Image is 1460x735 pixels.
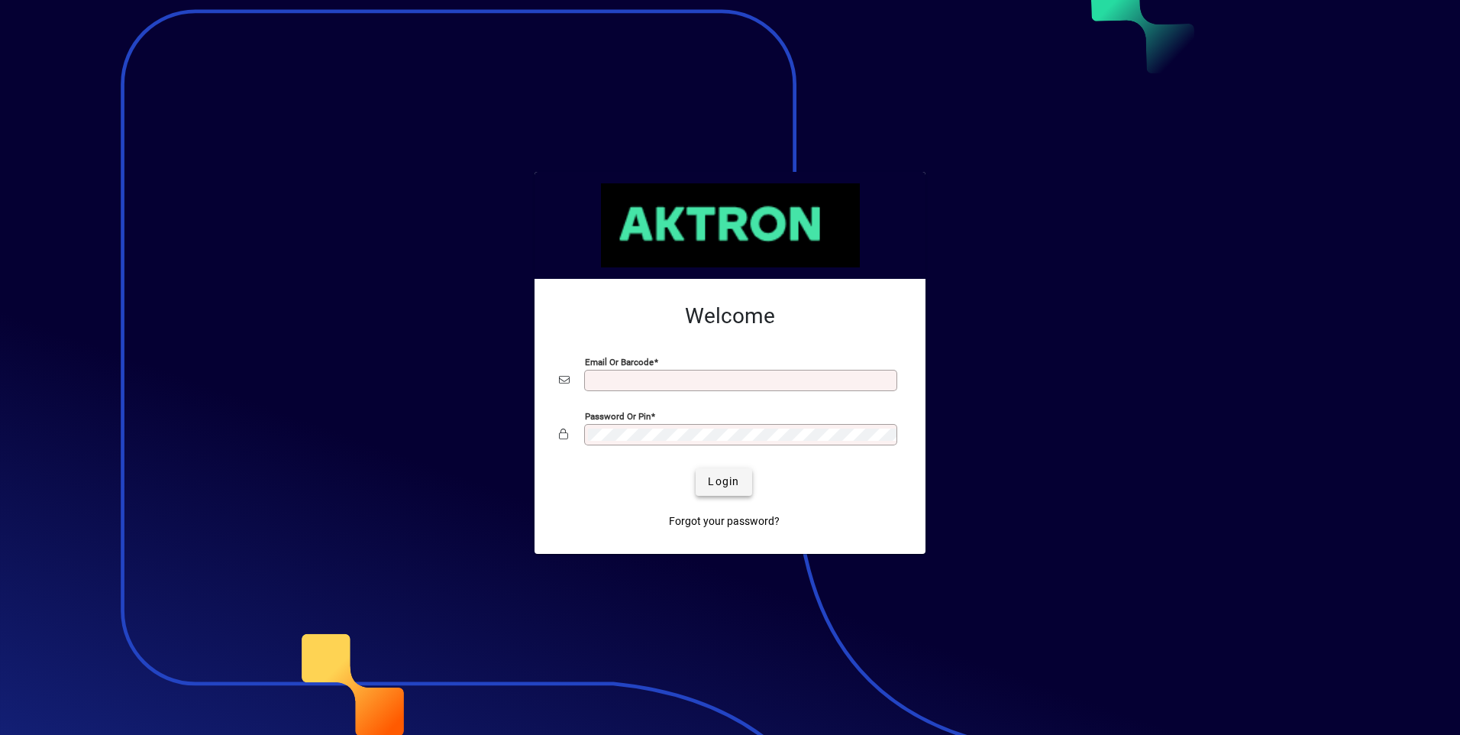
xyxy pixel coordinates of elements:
h2: Welcome [559,303,901,329]
span: Login [708,474,739,490]
mat-label: Email or Barcode [585,356,654,367]
span: Forgot your password? [669,513,780,529]
button: Login [696,468,751,496]
mat-label: Password or Pin [585,410,651,421]
a: Forgot your password? [663,508,786,536]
